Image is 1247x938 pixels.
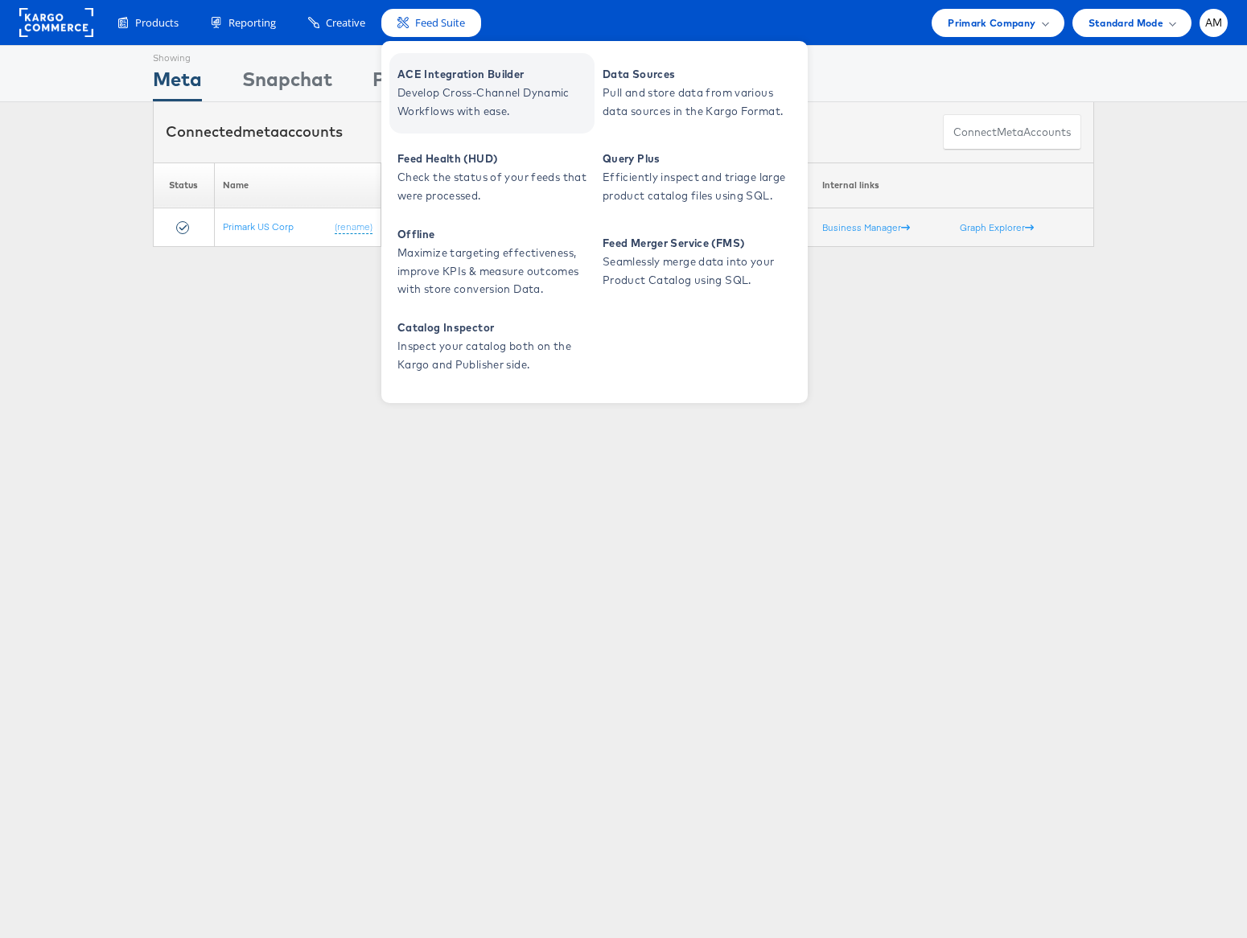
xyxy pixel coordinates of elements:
span: ACE Integration Builder [397,65,591,84]
span: Catalog Inspector [397,319,591,337]
span: Products [135,15,179,31]
span: Primark Company [948,14,1035,31]
a: ACE Integration Builder Develop Cross-Channel Dynamic Workflows with ease. [389,53,595,134]
div: Snapchat [242,65,332,101]
span: AM [1205,18,1223,28]
a: Feed Health (HUD) Check the status of your feeds that were processed. [389,138,595,218]
span: Offline [397,225,591,244]
a: (rename) [335,220,372,234]
th: Name [214,163,381,208]
span: meta [997,125,1023,140]
span: Data Sources [603,65,796,84]
div: Showing [153,46,202,65]
span: Feed Suite [415,15,465,31]
a: Feed Merger Service (FMS) Seamlessly merge data into your Product Catalog using SQL. [595,222,800,302]
div: Connected accounts [166,121,343,142]
span: Standard Mode [1089,14,1163,31]
a: Business Manager [822,221,910,233]
a: Graph Explorer [960,221,1034,233]
span: Seamlessly merge data into your Product Catalog using SQL. [603,253,796,290]
a: Primark US Corp [223,220,294,232]
span: Reporting [228,15,276,31]
span: Feed Health (HUD) [397,150,591,168]
th: Status [154,163,215,208]
span: Check the status of your feeds that were processed. [397,168,591,205]
span: Query Plus [603,150,796,168]
span: meta [242,122,279,141]
a: Offline Maximize targeting effectiveness, improve KPIs & measure outcomes with store conversion D... [389,222,595,302]
a: Catalog Inspector Inspect your catalog both on the Kargo and Publisher side. [389,306,595,387]
div: Meta [153,65,202,101]
a: Query Plus Efficiently inspect and triage large product catalog files using SQL. [595,138,800,218]
a: Data Sources Pull and store data from various data sources in the Kargo Format. [595,53,800,134]
span: Inspect your catalog both on the Kargo and Publisher side. [397,337,591,374]
span: Feed Merger Service (FMS) [603,234,796,253]
div: Pinterest [372,65,458,101]
span: Pull and store data from various data sources in the Kargo Format. [603,84,796,121]
span: Maximize targeting effectiveness, improve KPIs & measure outcomes with store conversion Data. [397,244,591,298]
button: ConnectmetaAccounts [943,114,1081,150]
span: Develop Cross-Channel Dynamic Workflows with ease. [397,84,591,121]
span: Creative [326,15,365,31]
span: Efficiently inspect and triage large product catalog files using SQL. [603,168,796,205]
